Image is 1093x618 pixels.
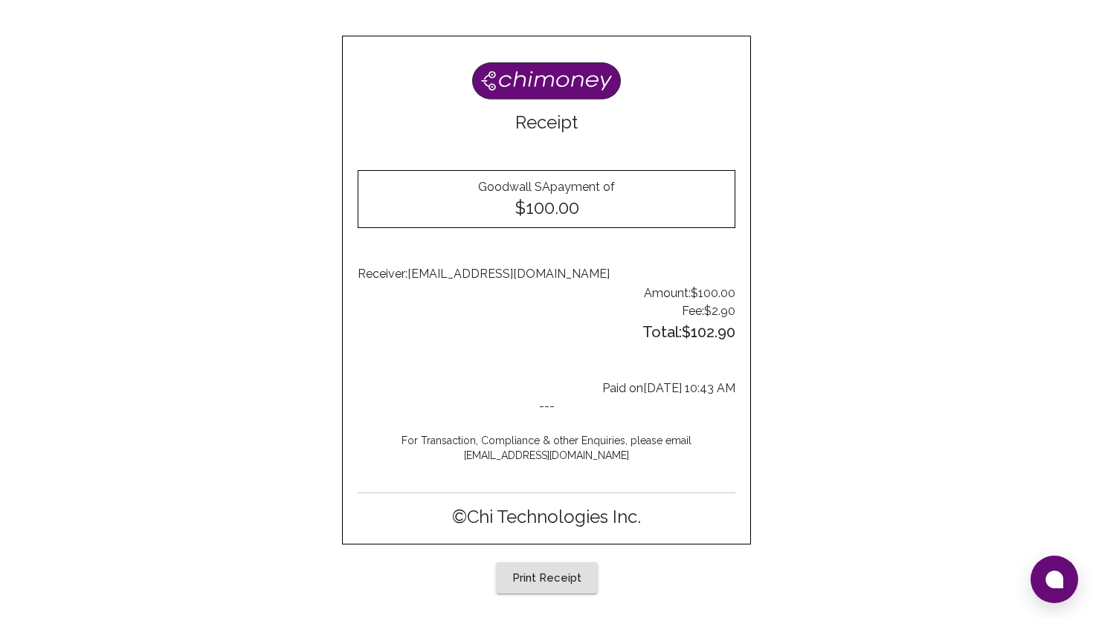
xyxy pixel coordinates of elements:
[472,51,621,111] img: Goodwall SA
[358,320,735,344] h6: Total: $102.90
[358,302,735,320] p: Fee: $2.90
[464,449,629,461] a: [EMAIL_ADDRESS][DOMAIN_NAME]
[496,562,598,593] button: Print Receipt
[358,178,735,196] p: Goodwall SA payment of
[1031,556,1078,603] button: Open chat window
[358,397,735,415] p: ---
[358,505,735,529] h5: © Chi Technologies Inc.
[358,284,735,302] p: Amount: $100.00
[358,264,735,284] h6: Receiver: [EMAIL_ADDRESS][DOMAIN_NAME]
[358,433,735,463] p: For Transaction, Compliance & other Enquiries, please email
[358,111,735,134] h5: Receipt
[358,196,735,220] h5: $100.00
[358,380,735,397] p: Paid on [DATE] 10:43 AM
